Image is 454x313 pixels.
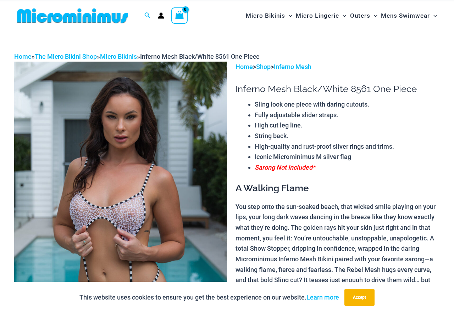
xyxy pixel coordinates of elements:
a: Micro BikinisMenu ToggleMenu Toggle [244,5,294,27]
li: Sling look one piece with daring cutouts. [255,99,440,110]
span: Micro Bikinis [246,7,285,25]
li: Iconic Microminimus M silver flag [255,152,440,162]
a: OutersMenu ToggleMenu Toggle [348,5,379,27]
a: Learn more [306,294,339,301]
p: This website uses cookies to ensure you get the best experience on our website. [79,292,339,303]
span: Menu Toggle [339,7,346,25]
span: Sarong Not Included* [255,164,315,171]
span: Menu Toggle [370,7,377,25]
button: Accept [344,289,375,306]
img: MM SHOP LOGO FLAT [14,8,131,24]
a: Inferno Mesh [274,63,311,70]
a: The Micro Bikini Shop [35,53,97,60]
li: High-quality and rust-proof silver rings and trims. [255,141,440,152]
a: Micro LingerieMenu ToggleMenu Toggle [294,5,348,27]
span: Inferno Mesh Black/White 8561 One Piece [140,53,260,60]
span: Outers [350,7,370,25]
li: High cut leg line. [255,120,440,131]
span: Menu Toggle [430,7,437,25]
a: Mens SwimwearMenu ToggleMenu Toggle [379,5,439,27]
li: String back. [255,131,440,141]
a: Home [14,53,32,60]
span: Mens Swimwear [381,7,430,25]
a: View Shopping Cart, empty [171,7,188,24]
a: Micro Bikinis [100,53,137,60]
span: Menu Toggle [285,7,292,25]
h3: A Walking Flame [236,182,440,194]
a: Account icon link [158,12,164,19]
span: » » » [14,53,260,60]
h1: Inferno Mesh Black/White 8561 One Piece [236,84,440,95]
a: Search icon link [144,11,151,20]
nav: Site Navigation [243,4,440,28]
a: Shop [256,63,271,70]
p: > > [236,62,440,72]
li: Fully adjustable slider straps. [255,110,440,120]
a: Home [236,63,253,70]
span: Micro Lingerie [296,7,339,25]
